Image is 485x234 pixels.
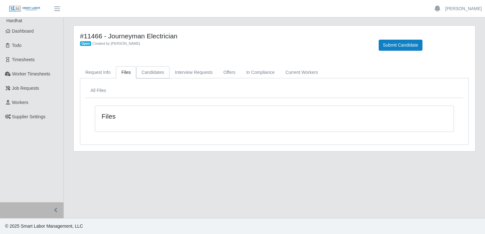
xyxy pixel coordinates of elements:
[12,86,39,91] span: Job Requests
[92,42,140,45] span: Created by [PERSON_NAME]
[116,66,136,79] a: Files
[241,66,280,79] a: In Compliance
[12,57,35,62] span: Timesheets
[5,224,83,229] span: © 2025 Smart Labor Management, LLC
[80,66,116,79] a: Request Info
[12,71,50,76] span: Worker Timesheets
[9,5,41,12] img: SLM Logo
[102,112,240,120] h4: Files
[169,66,218,79] a: Interview Requests
[12,29,34,34] span: Dashboard
[280,66,323,79] a: Current Workers
[12,114,46,119] span: Supplier Settings
[80,32,369,40] h4: #11466 - Journeyman Electrician
[6,18,22,23] span: Hardhat
[445,5,482,12] a: [PERSON_NAME]
[12,43,22,48] span: Todo
[12,100,29,105] span: Workers
[80,41,91,46] span: Open
[218,66,241,79] a: Offers
[90,87,106,94] li: All Files
[379,40,422,51] button: Submit Candidate
[136,66,169,79] a: Candidates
